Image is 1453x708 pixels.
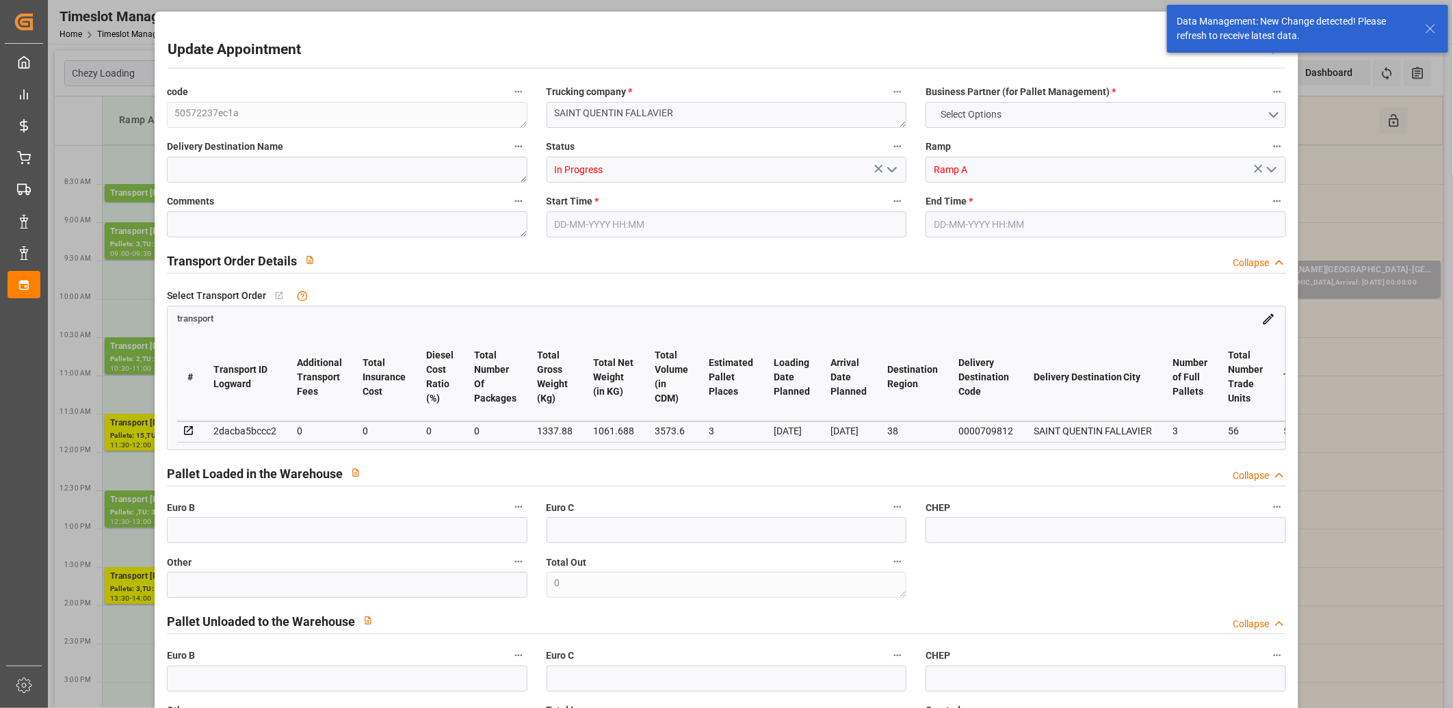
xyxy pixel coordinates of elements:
[934,107,1008,122] span: Select Options
[527,333,583,421] th: Total Gross Weight (Kg)
[1218,333,1274,421] th: Total Number Trade Units
[547,194,599,209] span: Start Time
[168,39,301,61] h2: Update Appointment
[297,247,323,273] button: View description
[167,464,343,483] h2: Pallet Loaded in the Warehouse
[583,333,644,421] th: Total Net Weight (in KG)
[948,333,1023,421] th: Delivery Destination Code
[1177,14,1412,43] div: Data Management: New Change detected! Please refresh to receive latest data.
[593,423,634,439] div: 1061.688
[547,85,633,99] span: Trucking company
[877,333,948,421] th: Destination Region
[1034,423,1153,439] div: SAINT QUENTIN FALLAVIER
[547,501,575,515] span: Euro C
[1268,83,1286,101] button: Business Partner (for Pallet Management) *
[644,333,698,421] th: Total Volume (in CDM)
[363,423,406,439] div: 0
[1268,498,1286,516] button: CHEP
[510,498,527,516] button: Euro B
[355,607,381,633] button: View description
[1274,333,1359,421] th: TimeSlot Id
[958,423,1013,439] div: 0000709812
[820,333,877,421] th: Arrival Date Planned
[926,102,1286,128] button: open menu
[1268,646,1286,664] button: CHEP
[926,140,951,154] span: Ramp
[1261,159,1281,181] button: open menu
[203,333,287,421] th: Transport ID Logward
[167,194,214,209] span: Comments
[167,555,192,570] span: Other
[167,252,297,270] h2: Transport Order Details
[547,572,907,598] textarea: 0
[537,423,573,439] div: 1337.88
[889,137,906,155] button: Status
[343,460,369,486] button: View description
[889,553,906,571] button: Total Out
[167,501,195,515] span: Euro B
[889,192,906,210] button: Start Time *
[926,211,1286,237] input: DD-MM-YYYY HH:MM
[297,423,342,439] div: 0
[1233,256,1269,270] div: Collapse
[547,211,907,237] input: DD-MM-YYYY HH:MM
[547,648,575,663] span: Euro C
[167,612,355,631] h2: Pallet Unloaded to the Warehouse
[1233,469,1269,483] div: Collapse
[1163,333,1218,421] th: Number of Full Pallets
[510,553,527,571] button: Other
[167,648,195,663] span: Euro B
[510,192,527,210] button: Comments
[287,333,352,421] th: Additional Transport Fees
[167,85,188,99] span: code
[655,423,688,439] div: 3573.6
[1284,423,1348,439] div: 50572237ec1a
[167,102,527,128] textarea: 50572237ec1a
[889,498,906,516] button: Euro C
[547,140,575,154] span: Status
[889,83,906,101] button: Trucking company *
[889,646,906,664] button: Euro C
[547,157,907,183] input: Type to search/select
[416,333,464,421] th: Diesel Cost Ratio (%)
[426,423,454,439] div: 0
[926,194,973,209] span: End Time
[1233,617,1269,631] div: Collapse
[1268,192,1286,210] button: End Time *
[830,423,867,439] div: [DATE]
[547,102,907,128] textarea: SAINT QUENTIN FALLAVIER
[213,423,276,439] div: 2dacba5bccc2
[474,423,516,439] div: 0
[774,423,810,439] div: [DATE]
[926,648,950,663] span: CHEP
[1229,423,1264,439] div: 56
[177,313,213,324] a: transport
[926,157,1286,183] input: Type to search/select
[547,555,587,570] span: Total Out
[177,333,203,421] th: #
[926,501,950,515] span: CHEP
[167,289,266,303] span: Select Transport Order
[510,137,527,155] button: Delivery Destination Name
[1023,333,1163,421] th: Delivery Destination City
[881,159,902,181] button: open menu
[698,333,763,421] th: Estimated Pallet Places
[1268,137,1286,155] button: Ramp
[1173,423,1208,439] div: 3
[167,140,283,154] span: Delivery Destination Name
[763,333,820,421] th: Loading Date Planned
[926,85,1116,99] span: Business Partner (for Pallet Management)
[464,333,527,421] th: Total Number Of Packages
[510,83,527,101] button: code
[177,314,213,324] span: transport
[352,333,416,421] th: Total Insurance Cost
[510,646,527,664] button: Euro B
[887,423,938,439] div: 38
[709,423,753,439] div: 3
